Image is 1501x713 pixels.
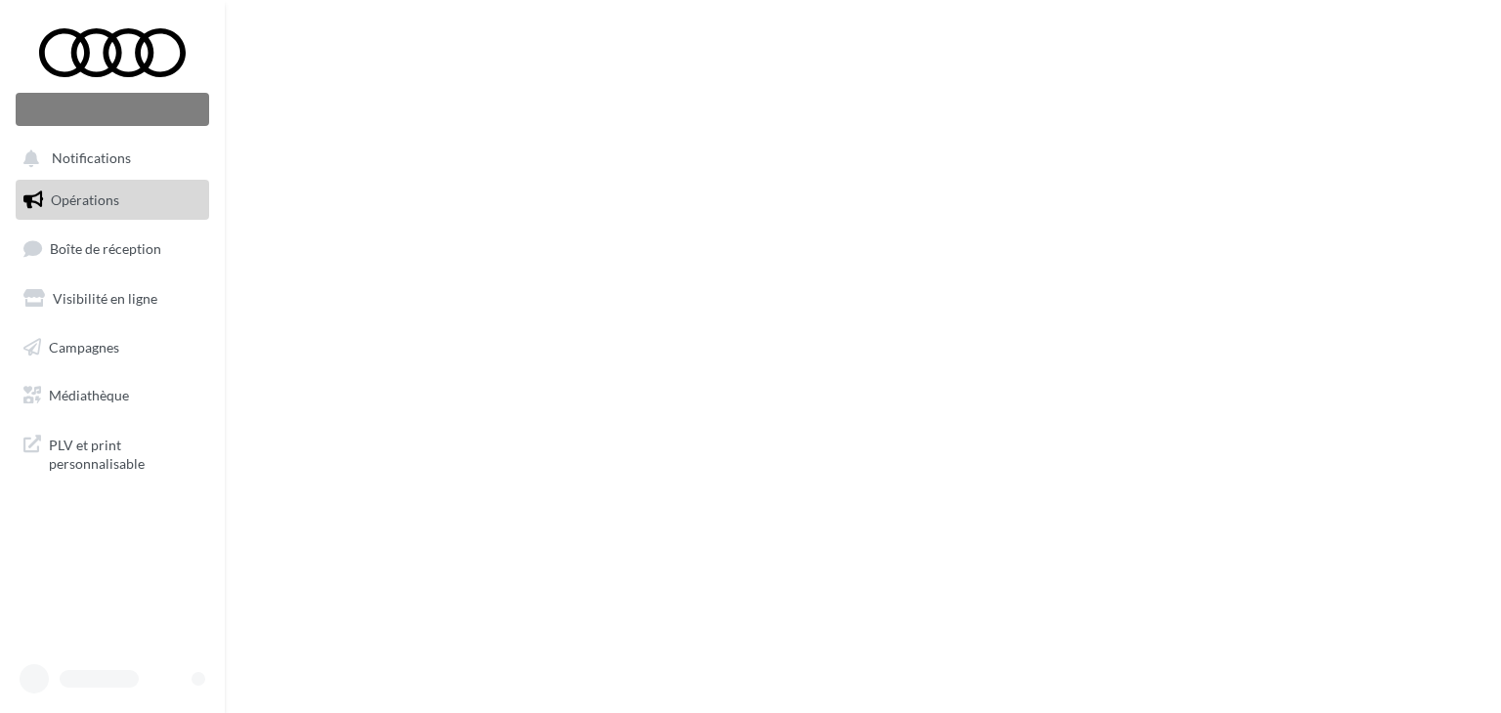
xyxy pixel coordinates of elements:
[52,150,131,167] span: Notifications
[49,387,129,403] span: Médiathèque
[12,228,213,270] a: Boîte de réception
[12,375,213,416] a: Médiathèque
[12,424,213,482] a: PLV et print personnalisable
[49,432,201,474] span: PLV et print personnalisable
[50,240,161,257] span: Boîte de réception
[53,290,157,307] span: Visibilité en ligne
[16,93,209,126] div: Nouvelle campagne
[12,327,213,368] a: Campagnes
[12,278,213,319] a: Visibilité en ligne
[51,191,119,208] span: Opérations
[49,338,119,355] span: Campagnes
[12,180,213,221] a: Opérations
